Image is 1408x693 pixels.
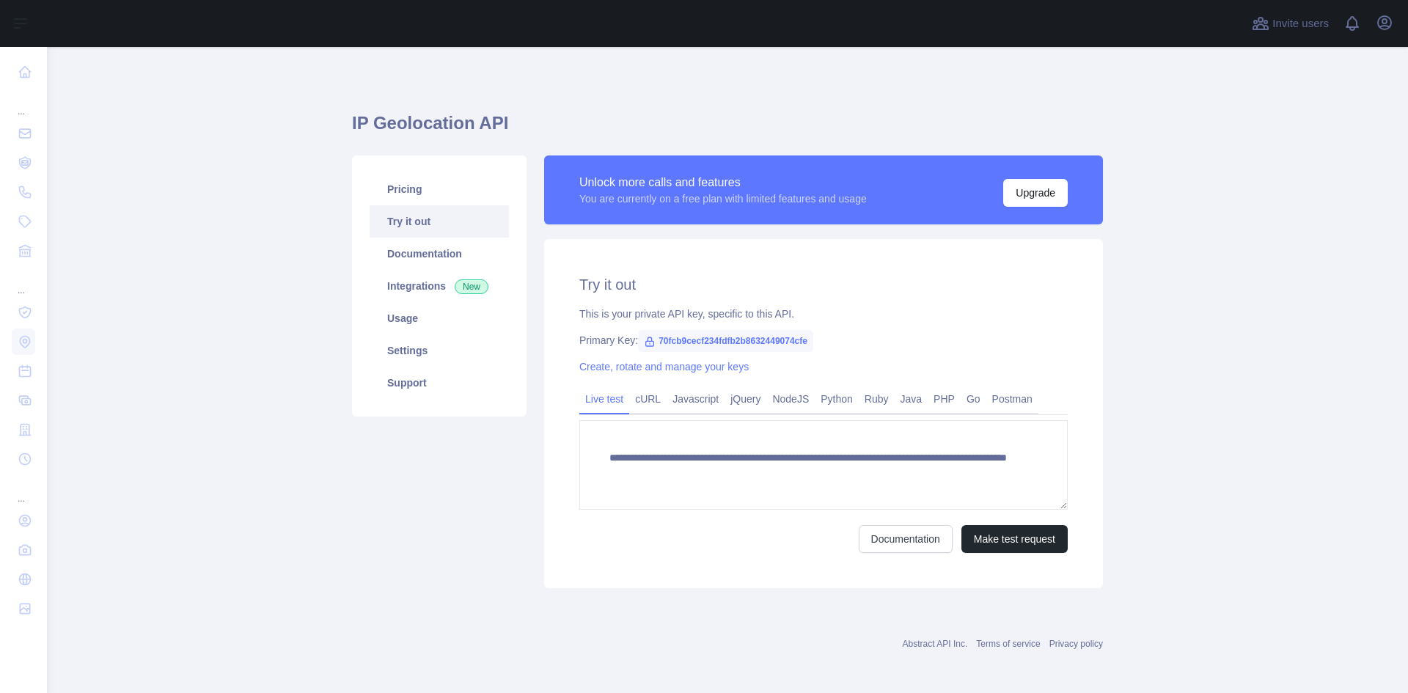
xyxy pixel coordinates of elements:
[859,525,953,553] a: Documentation
[370,270,509,302] a: Integrations New
[370,367,509,399] a: Support
[370,173,509,205] a: Pricing
[579,387,629,411] a: Live test
[579,274,1068,295] h2: Try it out
[12,88,35,117] div: ...
[579,361,749,373] a: Create, rotate and manage your keys
[370,205,509,238] a: Try it out
[766,387,815,411] a: NodeJS
[370,302,509,334] a: Usage
[579,307,1068,321] div: This is your private API key, specific to this API.
[629,387,667,411] a: cURL
[370,334,509,367] a: Settings
[895,387,928,411] a: Java
[815,387,859,411] a: Python
[986,387,1038,411] a: Postman
[579,191,867,206] div: You are currently on a free plan with limited features and usage
[12,267,35,296] div: ...
[352,111,1103,147] h1: IP Geolocation API
[976,639,1040,649] a: Terms of service
[1003,179,1068,207] button: Upgrade
[12,475,35,505] div: ...
[961,387,986,411] a: Go
[455,279,488,294] span: New
[667,387,725,411] a: Javascript
[579,174,867,191] div: Unlock more calls and features
[579,333,1068,348] div: Primary Key:
[638,330,813,352] span: 70fcb9cecf234fdfb2b8632449074cfe
[859,387,895,411] a: Ruby
[370,238,509,270] a: Documentation
[903,639,968,649] a: Abstract API Inc.
[725,387,766,411] a: jQuery
[961,525,1068,553] button: Make test request
[1249,12,1332,35] button: Invite users
[1272,15,1329,32] span: Invite users
[928,387,961,411] a: PHP
[1049,639,1103,649] a: Privacy policy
